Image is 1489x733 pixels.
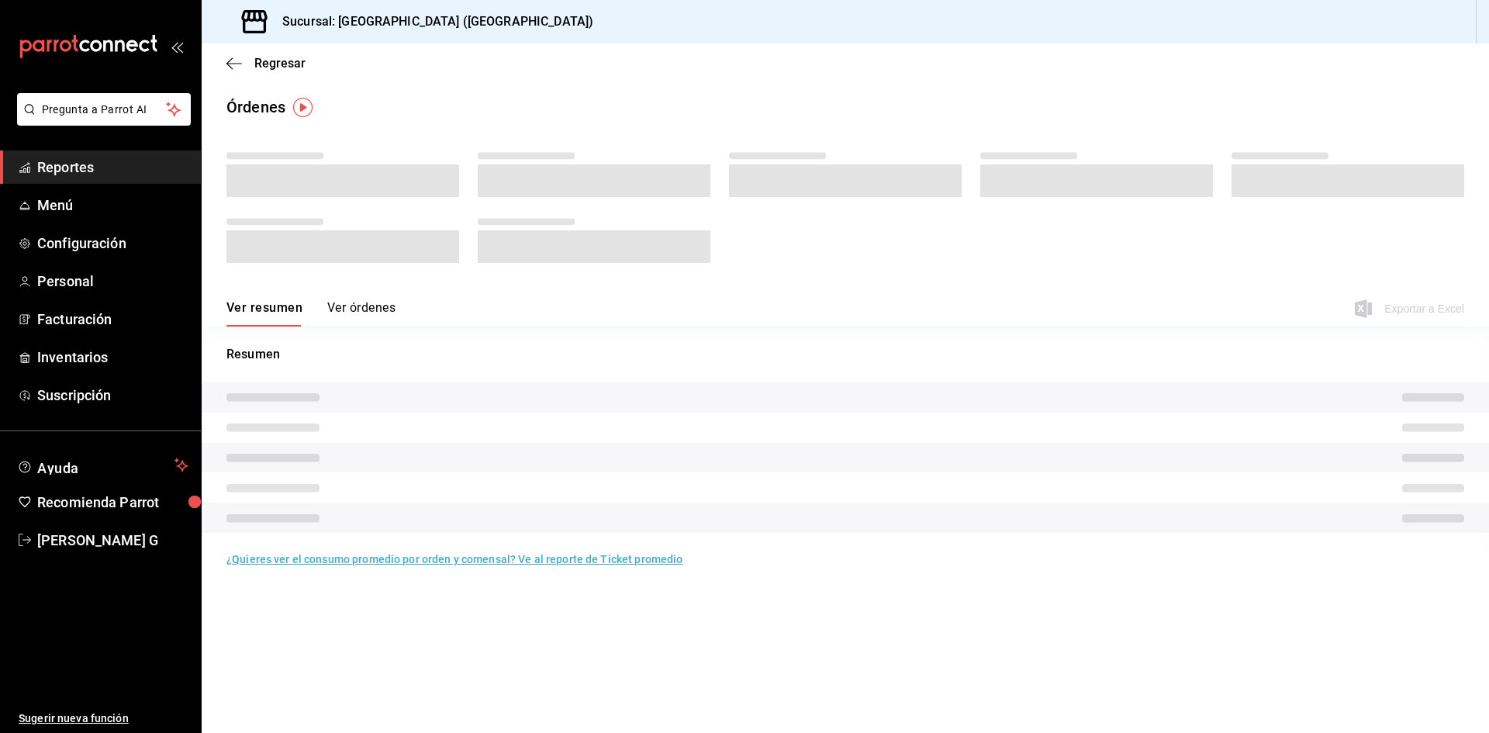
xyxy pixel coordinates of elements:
[37,157,188,178] span: Reportes
[226,553,682,565] a: ¿Quieres ver el consumo promedio por orden y comensal? Ve al reporte de Ticket promedio
[37,492,188,513] span: Recomienda Parrot
[327,300,396,327] button: Ver órdenes
[37,456,168,475] span: Ayuda
[226,300,396,327] div: navigation tabs
[19,711,188,727] span: Sugerir nueva función
[37,347,188,368] span: Inventarios
[226,300,302,327] button: Ver resumen
[226,345,1464,364] p: Resumen
[226,95,285,119] div: Órdenes
[37,530,188,551] span: [PERSON_NAME] G
[37,233,188,254] span: Configuración
[37,271,188,292] span: Personal
[171,40,183,53] button: open_drawer_menu
[37,385,188,406] span: Suscripción
[270,12,593,31] h3: Sucursal: [GEOGRAPHIC_DATA] ([GEOGRAPHIC_DATA])
[17,93,191,126] button: Pregunta a Parrot AI
[37,309,188,330] span: Facturación
[226,56,306,71] button: Regresar
[42,102,167,118] span: Pregunta a Parrot AI
[293,98,313,117] img: Tooltip marker
[37,195,188,216] span: Menú
[11,112,191,129] a: Pregunta a Parrot AI
[254,56,306,71] span: Regresar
